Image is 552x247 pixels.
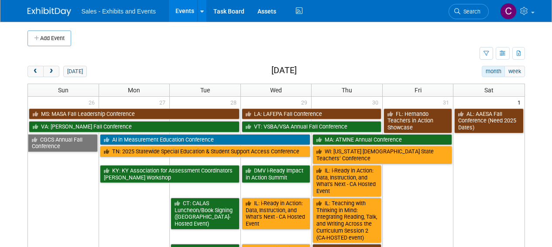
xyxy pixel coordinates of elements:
[312,134,452,145] a: MA: ATMNE Annual Conference
[500,3,517,20] img: Christine Lurz
[100,165,240,183] a: KY: KY Association for Assessment Coordinators [PERSON_NAME] Workshop
[242,108,381,120] a: LA: LAFEPA Fall Conference
[270,87,282,94] span: Wed
[484,87,494,94] span: Sat
[300,97,311,108] span: 29
[29,121,240,132] a: VA: [PERSON_NAME] Fall Conference
[43,66,59,77] button: next
[171,198,240,230] a: CT: CALAS Luncheon/Book Signing ([GEOGRAPHIC_DATA]-Hosted Event)
[442,97,453,108] span: 31
[504,66,525,77] button: week
[82,8,156,15] span: Sales - Exhibits and Events
[460,8,480,15] span: Search
[312,146,452,164] a: WI: [US_STATE] [DEMOGRAPHIC_DATA] State Teachers’ Conference
[100,146,311,157] a: TN: 2025 Statewide Special Education & Student Support Access Conference
[29,108,240,120] a: MS: MASA Fall Leadership Conference
[517,97,525,108] span: 1
[128,87,140,94] span: Mon
[27,30,71,46] button: Add Event
[449,4,489,19] a: Search
[27,7,71,16] img: ExhibitDay
[158,97,169,108] span: 27
[242,121,381,132] a: VT: VSBA/VSA Annual Fall Conference
[242,198,311,230] a: IL: i-Ready in Action: Data, Instruction, and What’s Next - CA Hosted Event
[27,66,44,77] button: prev
[342,87,352,94] span: Thu
[482,66,505,77] button: month
[271,66,297,75] h2: [DATE]
[230,97,240,108] span: 28
[242,165,311,183] a: DMV i-Ready Impact in Action Summit
[58,87,69,94] span: Sun
[312,165,381,197] a: IL: i-Ready in Action: Data, Instruction, and What’s Next - CA Hosted Event
[454,108,523,133] a: AL: AAESA Fall Conference (Need 2025 Dates)
[200,87,210,94] span: Tue
[100,134,311,145] a: AI in Measurement Education Conference
[28,134,98,152] a: CGCS Annual Fall Conference
[415,87,422,94] span: Fri
[312,198,381,243] a: IL: Teaching with Thinking in Mind: Integrating Reading, Talk, and Writing Across the Curriculum ...
[371,97,382,108] span: 30
[88,97,99,108] span: 26
[63,66,86,77] button: [DATE]
[384,108,453,133] a: FL: Hernando Teachers in Action Showcase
